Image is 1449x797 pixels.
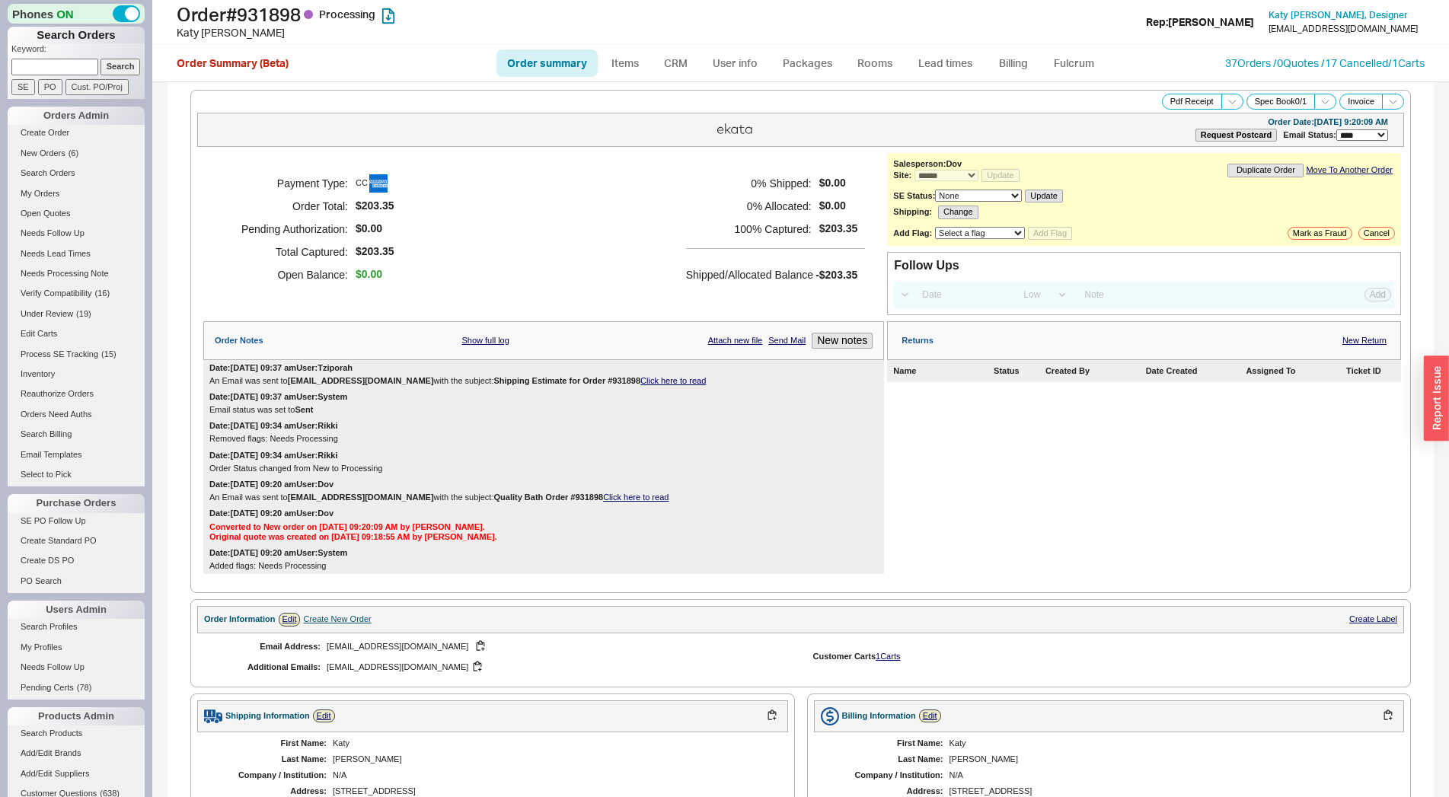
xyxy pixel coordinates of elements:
[894,259,959,273] div: Follow Ups
[686,218,812,241] h5: 100 % Captured:
[902,336,934,346] div: Returns
[893,191,935,200] b: SE Status:
[847,49,904,77] a: Rooms
[708,336,763,346] a: Attach new file
[8,306,145,322] a: Under Review(19)
[1146,14,1254,30] div: Rep: [PERSON_NAME]
[987,49,1040,77] a: Billing
[8,553,145,569] a: Create DS PO
[222,662,321,672] div: Additional Emails:
[1269,10,1408,21] a: Katy [PERSON_NAME], Designer
[950,754,1390,764] div: [PERSON_NAME]
[222,218,348,241] h5: Pending Authorization:
[813,652,876,661] span: Customer Carts
[327,660,777,674] div: [EMAIL_ADDRESS][DOMAIN_NAME]
[686,172,812,195] h5: 0 % Shipped:
[8,639,145,655] a: My Profiles
[1195,129,1278,142] button: Request Postcard
[21,148,65,158] span: New Orders
[209,376,878,386] div: An Email was sent to with the subject:
[829,786,943,796] div: Address:
[829,754,943,764] div: Last Name:
[819,199,858,212] span: $0.00
[1388,56,1425,69] a: /1Carts
[21,269,109,278] span: Needs Processing Note
[209,480,334,489] div: Date: [DATE] 09:20 am User: Dov
[209,392,347,402] div: Date: [DATE] 09:37 am User: System
[11,43,145,59] p: Keyword:
[1246,94,1316,110] button: Spec Book0/1
[1358,227,1395,240] button: Cancel
[493,493,603,502] b: Quality Bath Order #931898
[8,366,145,382] a: Inventory
[1146,366,1243,376] div: Date Created
[1288,227,1352,240] button: Mark as Fraud
[686,195,812,218] h5: 0 % Allocated:
[209,548,347,558] div: Date: [DATE] 09:20 am User: System
[8,513,145,529] a: SE PO Follow Up
[950,786,1390,796] div: [STREET_ADDRESS]
[209,421,338,431] div: Date: [DATE] 09:34 am User: Rikki
[21,289,92,298] span: Verify Compatibility
[209,493,878,502] div: An Email was sent to with the subject:
[327,639,777,654] div: [EMAIL_ADDRESS][DOMAIN_NAME]
[768,336,806,346] a: Send Mail
[1346,366,1395,376] div: Ticket ID
[842,711,916,721] div: Billing Information
[907,49,984,77] a: Lead times
[829,770,943,780] div: Company / Institution:
[101,59,141,75] input: Search
[8,447,145,463] a: Email Templates
[1349,614,1397,623] a: Create Label
[893,159,962,168] b: Salesperson: Dov
[288,493,434,502] b: [EMAIL_ADDRESS][DOMAIN_NAME]
[209,451,338,461] div: Date: [DATE] 09:34 am User: Rikki
[333,738,773,748] div: Katy
[686,264,813,285] h5: Shipped/Allocated Balance
[288,376,434,385] b: [EMAIL_ADDRESS][DOMAIN_NAME]
[1225,56,1388,69] a: 37Orders /0Quotes /17 Cancelled
[603,493,669,502] a: Click here to read
[356,174,388,193] span: CC
[876,652,900,661] a: 1Carts
[319,8,375,21] span: Processing
[938,206,978,218] button: Change
[77,683,92,692] span: ( 78 )
[279,613,301,626] a: Edit
[21,309,73,318] span: Under Review
[8,725,145,741] a: Search Products
[356,199,394,212] span: $203.35
[493,376,640,385] b: Shipping Estimate for Order #931898
[303,614,371,624] div: Create New Order
[8,186,145,202] a: My Orders
[1201,130,1272,139] b: Request Postcard
[1283,130,1336,139] span: Email Status:
[209,434,878,444] div: Removed flags: Needs Processing
[333,770,773,780] div: N/A
[8,406,145,422] a: Orders Need Auths
[1043,49,1106,77] a: Fulcrum
[815,269,857,281] span: -$203.35
[812,333,873,349] button: New notes
[950,770,1390,780] div: N/A
[893,207,932,217] b: Shipping:
[1293,228,1347,238] span: Mark as Fraud
[21,228,85,238] span: Needs Follow Up
[496,49,598,77] a: Order summary
[209,405,878,415] div: Email status was set to
[461,336,509,346] a: Show full log
[1364,288,1391,301] button: Add
[8,573,145,589] a: PO Search
[950,738,1390,748] div: Katy
[95,289,110,298] span: ( 16 )
[8,165,145,181] a: Search Orders
[8,285,145,301] a: Verify Compatibility(16)
[8,225,145,241] a: Needs Follow Up
[8,326,145,342] a: Edit Carts
[212,770,327,780] div: Company / Institution:
[8,494,145,512] div: Purchase Orders
[1246,366,1343,376] div: Assigned To
[653,49,698,77] a: CRM
[8,601,145,619] div: Users Admin
[1076,285,1285,305] input: Note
